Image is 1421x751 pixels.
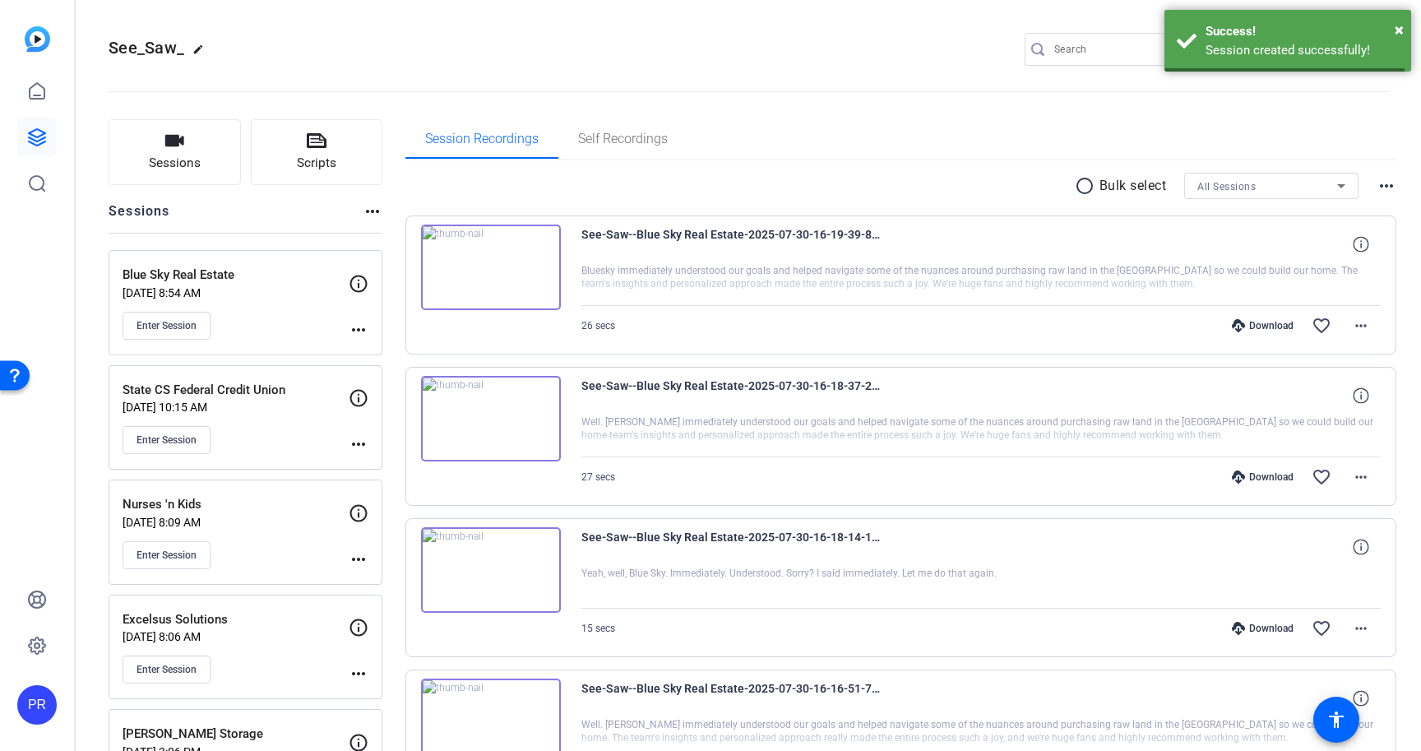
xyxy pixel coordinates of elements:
div: Session created successfully! [1206,41,1399,60]
span: Enter Session [137,433,197,447]
mat-icon: accessibility [1326,710,1346,730]
p: State CS Federal Credit Union [123,381,349,400]
div: PR [17,685,57,725]
p: [PERSON_NAME] Storage [123,725,349,744]
mat-icon: more_horiz [1377,176,1396,196]
h2: Sessions [109,202,170,233]
mat-icon: favorite_border [1312,619,1331,638]
div: Download [1224,622,1302,635]
img: thumb-nail [421,225,561,310]
div: Download [1224,319,1302,332]
p: Nurses 'n Kids [123,495,349,514]
span: Self Recordings [578,132,668,146]
p: [DATE] 8:06 AM [123,630,349,643]
span: Session Recordings [425,132,539,146]
mat-icon: more_horiz [363,202,382,221]
p: [DATE] 10:15 AM [123,401,349,414]
mat-icon: favorite_border [1312,316,1331,336]
span: See-Saw--Blue Sky Real Estate-2025-07-30-16-16-51-734-0 [581,679,886,718]
mat-icon: more_horiz [1351,467,1371,487]
p: Blue Sky Real Estate [123,266,349,285]
span: Sessions [149,154,201,173]
mat-icon: radio_button_unchecked [1075,176,1099,196]
mat-icon: more_horiz [349,549,368,569]
mat-icon: more_horiz [1351,619,1371,638]
mat-icon: favorite_border [1312,467,1331,487]
img: thumb-nail [421,376,561,461]
span: Enter Session [137,549,197,562]
span: Enter Session [137,319,197,332]
span: Enter Session [137,663,197,676]
span: See_Saw_ [109,38,184,58]
mat-icon: more_horiz [1351,316,1371,336]
span: All Sessions [1197,181,1256,192]
p: Excelsus Solutions [123,610,349,629]
img: thumb-nail [421,527,561,613]
p: [DATE] 8:09 AM [123,516,349,529]
span: 15 secs [581,623,615,634]
mat-icon: more_horiz [349,434,368,454]
span: Scripts [297,154,336,173]
input: Search [1054,39,1202,59]
button: Close [1395,17,1404,42]
img: blue-gradient.svg [25,26,50,52]
p: [DATE] 8:54 AM [123,286,349,299]
div: Success! [1206,22,1399,41]
div: Download [1224,471,1302,484]
mat-icon: more_horiz [349,664,368,684]
mat-icon: more_horiz [349,320,368,340]
mat-icon: edit [192,44,212,63]
p: Bulk select [1099,176,1167,196]
span: × [1395,20,1404,39]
